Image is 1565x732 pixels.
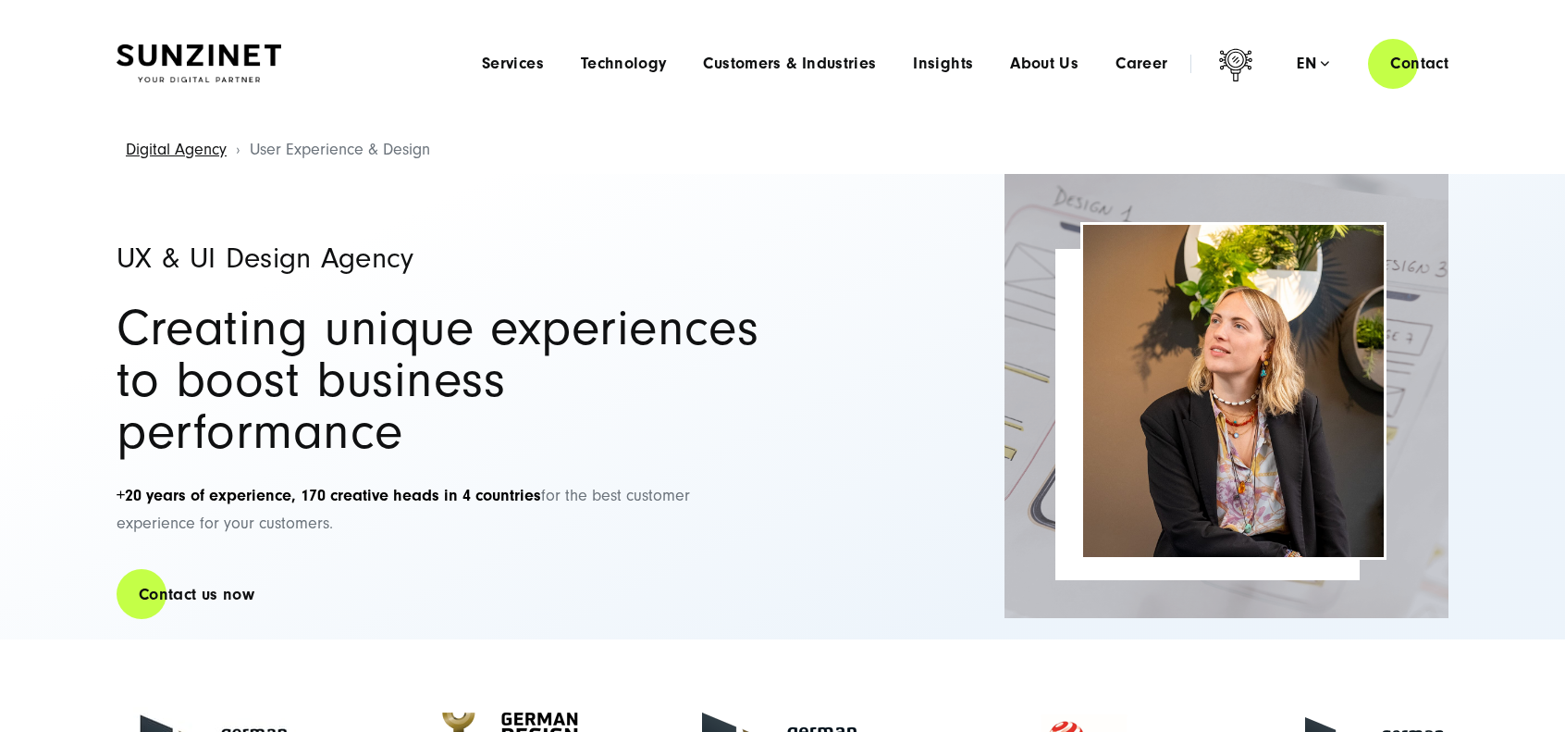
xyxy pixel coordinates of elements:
a: Career [1115,55,1167,73]
div: en [1297,55,1329,73]
img: Full-Service Digitalagentur SUNZINET - User Experience Design_2 [1004,174,1448,618]
a: Contact [1368,37,1471,90]
span: User Experience & Design [250,140,430,159]
strong: +20 years of experience, 170 creative heads in 4 countries [117,486,541,505]
a: Customers & Industries [703,55,876,73]
h2: Creating unique experiences to boost business performance [117,303,764,458]
h1: UX & UI Design Agency [117,243,764,273]
a: Technology [581,55,667,73]
img: UX & UI Design Agency Header | Colleague listening to conversation [1083,225,1384,557]
a: Services [482,55,544,73]
a: About Us [1010,55,1078,73]
img: SUNZINET Full Service Digital Agentur [117,44,281,83]
a: Digital Agency [126,140,227,159]
a: Insights [913,55,973,73]
a: Contact us now [117,568,277,621]
span: for the best customer experience for your customers. [117,486,690,534]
